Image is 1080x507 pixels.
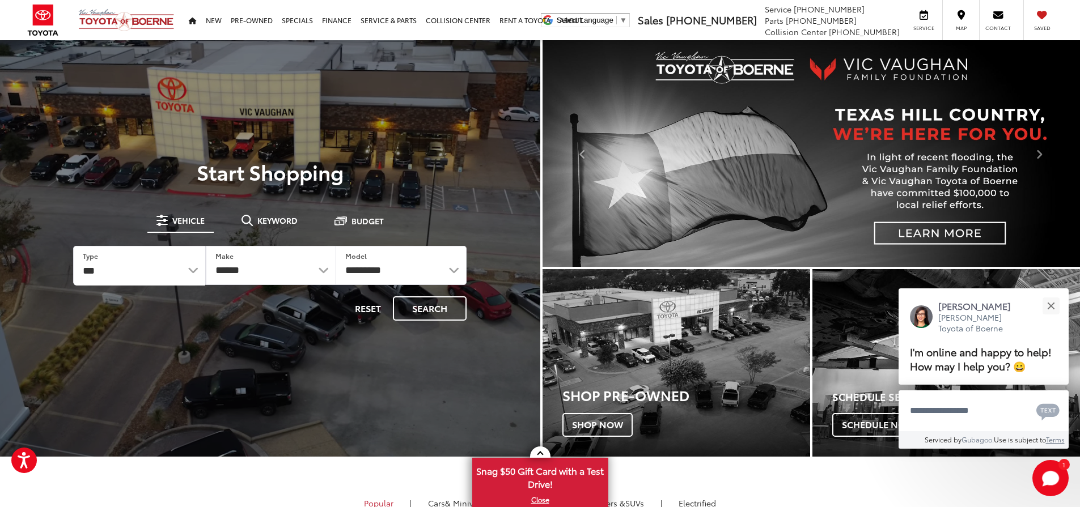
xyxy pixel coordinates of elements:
span: ▼ [620,16,627,24]
span: Sales [638,12,663,27]
span: Contact [985,24,1011,32]
button: Reset [345,296,391,321]
label: Type [83,251,98,261]
h3: Shop Pre-Owned [562,387,810,402]
button: Close [1039,294,1063,318]
p: Start Shopping [48,160,493,183]
span: [PHONE_NUMBER] [666,12,757,27]
span: ​ [616,16,617,24]
span: Use is subject to [994,434,1046,444]
span: Saved [1030,24,1054,32]
button: Toggle Chat Window [1032,460,1069,496]
svg: Start Chat [1032,460,1069,496]
span: Schedule Now [832,413,924,437]
span: Select Language [557,16,613,24]
a: Select Language​ [557,16,627,24]
button: Click to view next picture. [999,63,1080,244]
a: Schedule Service Schedule Now [812,269,1080,457]
textarea: Type your message [899,390,1069,431]
span: Keyword [257,216,298,224]
button: Chat with SMS [1033,398,1063,423]
span: Service [765,3,791,15]
span: Serviced by [925,434,962,444]
span: Service [911,24,937,32]
label: Make [215,251,234,261]
span: [PHONE_NUMBER] [794,3,865,15]
span: 1 [1062,462,1065,467]
span: Budget [351,217,384,225]
span: [PHONE_NUMBER] [786,15,857,26]
span: [PHONE_NUMBER] [829,26,900,37]
span: Vehicle [172,216,205,224]
svg: Text [1036,402,1060,420]
div: Toyota [543,269,810,457]
a: Shop Pre-Owned Shop Now [543,269,810,457]
button: Search [393,296,467,321]
div: Toyota [812,269,1080,457]
p: [PERSON_NAME] [938,300,1022,312]
span: Shop Now [562,413,633,437]
h4: Schedule Service [832,391,1080,403]
div: Close[PERSON_NAME][PERSON_NAME] Toyota of BoerneI'm online and happy to help! How may I help you?... [899,288,1069,449]
button: Click to view previous picture. [543,63,623,244]
span: Collision Center [765,26,827,37]
span: I'm online and happy to help! How may I help you? 😀 [910,344,1052,373]
p: [PERSON_NAME] Toyota of Boerne [938,312,1022,334]
a: Gubagoo. [962,434,994,444]
span: Snag $50 Gift Card with a Test Drive! [473,459,607,493]
a: Terms [1046,434,1065,444]
span: Parts [765,15,783,26]
label: Model [345,251,367,261]
span: Map [948,24,973,32]
img: Vic Vaughan Toyota of Boerne [78,8,175,32]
